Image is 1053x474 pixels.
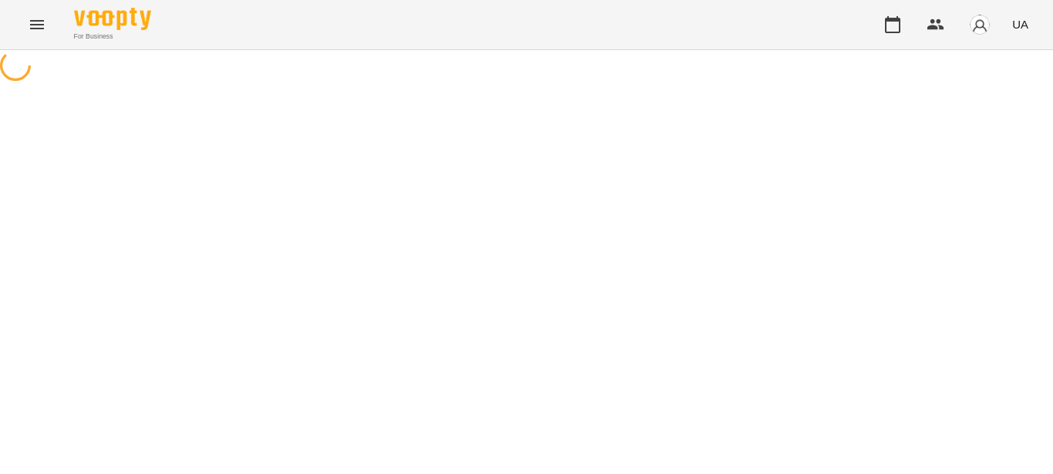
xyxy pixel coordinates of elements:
img: avatar_s.png [969,14,991,35]
img: Voopty Logo [74,8,151,30]
button: Menu [19,6,56,43]
span: UA [1012,16,1028,32]
button: UA [1006,10,1034,39]
span: For Business [74,32,151,42]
